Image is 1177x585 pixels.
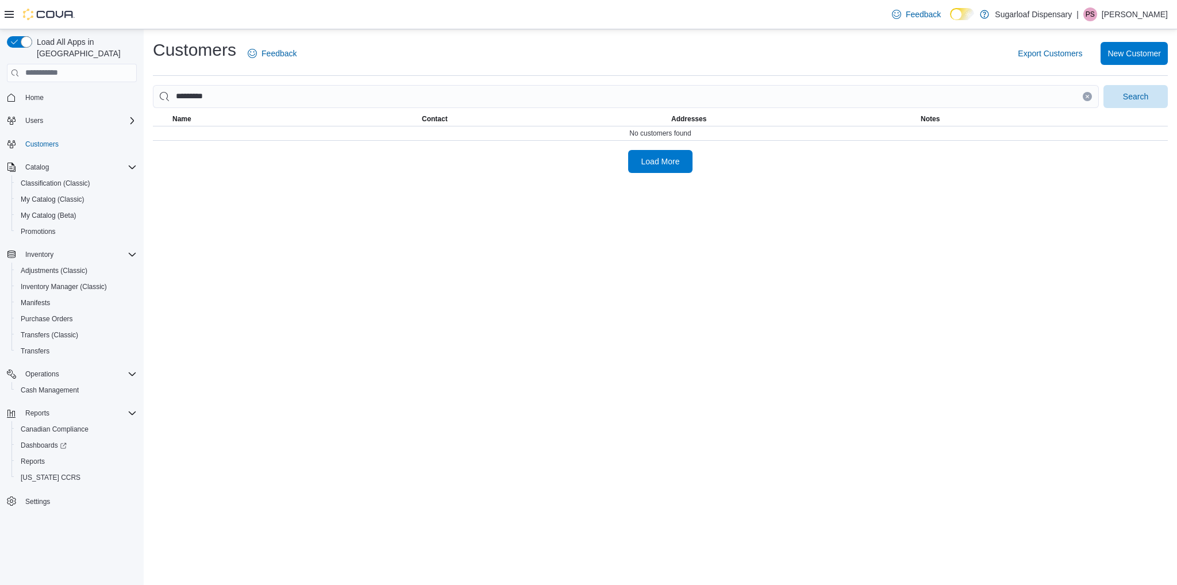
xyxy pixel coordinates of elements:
button: Catalog [21,160,53,174]
span: Inventory [25,250,53,259]
button: Inventory [2,247,141,263]
button: Reports [21,406,54,420]
span: My Catalog (Classic) [21,195,84,204]
button: Reports [11,453,141,469]
span: Contact [422,114,448,124]
span: Inventory Manager (Classic) [16,280,137,294]
button: My Catalog (Classic) [11,191,141,207]
button: Manifests [11,295,141,311]
button: My Catalog (Beta) [11,207,141,224]
a: Manifests [16,296,55,310]
a: Cash Management [16,383,83,397]
button: Reports [2,405,141,421]
span: PS [1086,7,1095,21]
span: My Catalog (Beta) [21,211,76,220]
span: Search [1123,91,1148,102]
button: Operations [21,367,64,381]
a: Classification (Classic) [16,176,95,190]
span: Cash Management [16,383,137,397]
span: Transfers (Classic) [21,330,78,340]
span: Feedback [906,9,941,20]
span: Purchase Orders [21,314,73,324]
span: Cash Management [21,386,79,395]
span: Addresses [671,114,706,124]
button: New Customer [1101,42,1168,65]
button: Users [2,113,141,129]
span: My Catalog (Beta) [16,209,137,222]
a: Purchase Orders [16,312,78,326]
span: Promotions [21,227,56,236]
a: My Catalog (Beta) [16,209,81,222]
a: Canadian Compliance [16,422,93,436]
button: Cash Management [11,382,141,398]
span: Feedback [261,48,297,59]
span: Home [21,90,137,105]
button: Promotions [11,224,141,240]
span: Reports [21,406,137,420]
nav: Complex example [7,84,137,540]
span: Users [21,114,137,128]
span: Load More [641,156,680,167]
button: Export Customers [1013,42,1087,65]
button: Customers [2,136,141,152]
span: Settings [25,497,50,506]
span: Canadian Compliance [21,425,89,434]
span: Dark Mode [950,20,951,21]
span: Classification (Classic) [21,179,90,188]
a: Transfers (Classic) [16,328,83,342]
span: Reports [21,457,45,466]
span: [US_STATE] CCRS [21,473,80,482]
button: Classification (Classic) [11,175,141,191]
button: Operations [2,366,141,382]
span: Load All Apps in [GEOGRAPHIC_DATA] [32,36,137,59]
span: Inventory Manager (Classic) [21,282,107,291]
span: Dashboards [16,438,137,452]
img: Cova [23,9,75,20]
span: Customers [25,140,59,149]
span: Home [25,93,44,102]
button: Catalog [2,159,141,175]
p: | [1076,7,1079,21]
span: New Customer [1107,48,1161,59]
span: Users [25,116,43,125]
a: Feedback [887,3,945,26]
button: Inventory Manager (Classic) [11,279,141,295]
span: Dashboards [21,441,67,450]
span: Canadian Compliance [16,422,137,436]
span: Manifests [16,296,137,310]
a: Home [21,91,48,105]
span: Export Customers [1018,48,1082,59]
span: Adjustments (Classic) [21,266,87,275]
span: Catalog [21,160,137,174]
span: Transfers [16,344,137,358]
button: Clear input [1083,92,1092,101]
span: Reports [16,455,137,468]
span: Customers [21,137,137,151]
span: Inventory [21,248,137,261]
div: Patrick Stover [1083,7,1097,21]
button: Settings [2,492,141,509]
span: Notes [921,114,940,124]
a: Dashboards [11,437,141,453]
span: Name [172,114,191,124]
a: Feedback [243,42,301,65]
a: Transfers [16,344,54,358]
span: Adjustments (Classic) [16,264,137,278]
button: Purchase Orders [11,311,141,327]
span: My Catalog (Classic) [16,193,137,206]
span: Promotions [16,225,137,238]
span: Operations [21,367,137,381]
p: [PERSON_NAME] [1102,7,1168,21]
button: Home [2,89,141,106]
p: Sugarloaf Dispensary [995,7,1072,21]
button: Transfers [11,343,141,359]
button: Inventory [21,248,58,261]
a: [US_STATE] CCRS [16,471,85,484]
button: Search [1103,85,1168,108]
a: Reports [16,455,49,468]
button: Adjustments (Classic) [11,263,141,279]
span: Classification (Classic) [16,176,137,190]
span: Manifests [21,298,50,307]
span: Purchase Orders [16,312,137,326]
a: Adjustments (Classic) [16,264,92,278]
